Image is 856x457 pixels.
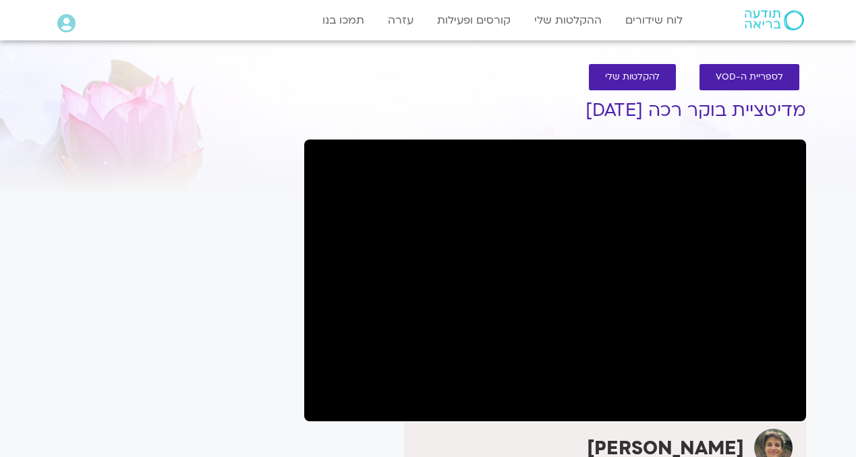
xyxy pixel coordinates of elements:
[700,64,799,90] a: לספריית ה-VOD
[619,7,689,33] a: לוח שידורים
[430,7,517,33] a: קורסים ופעילות
[589,64,676,90] a: להקלטות שלי
[716,72,783,82] span: לספריית ה-VOD
[527,7,608,33] a: ההקלטות שלי
[605,72,660,82] span: להקלטות שלי
[745,10,804,30] img: תודעה בריאה
[381,7,420,33] a: עזרה
[304,100,806,121] h1: מדיטציית בוקר רכה [DATE]
[316,7,371,33] a: תמכו בנו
